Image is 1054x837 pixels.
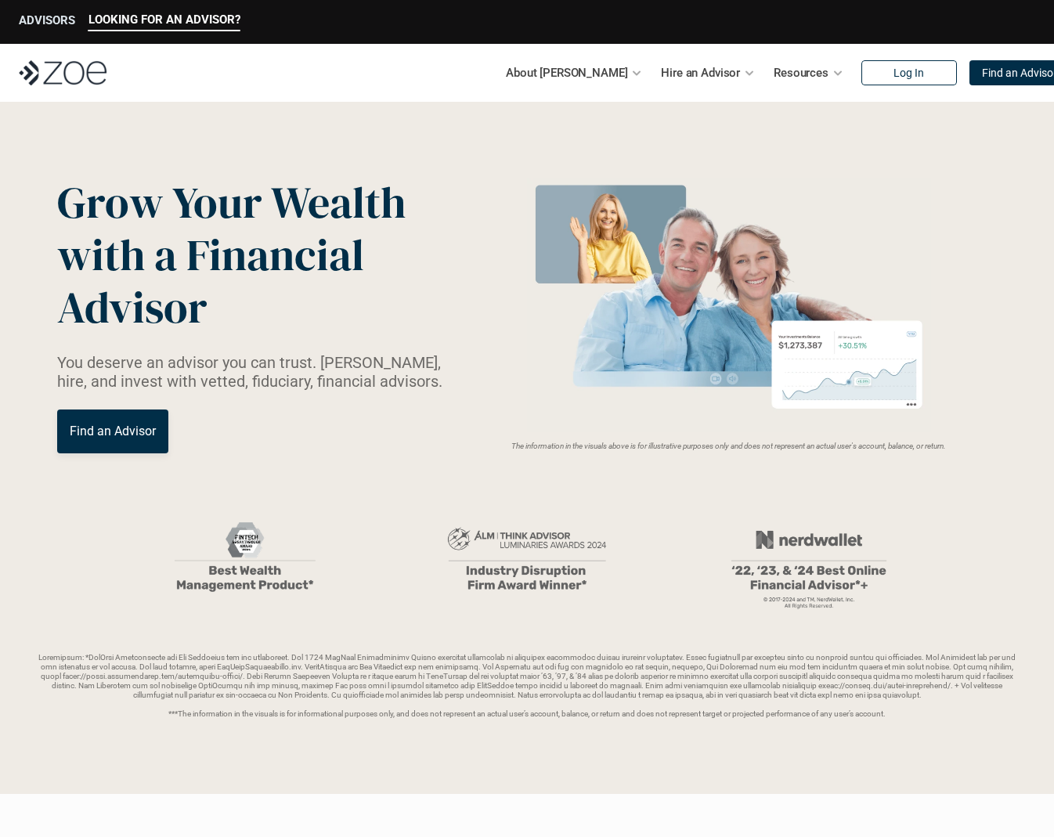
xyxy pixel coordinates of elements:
a: Log In [861,60,957,85]
em: The information in the visuals above is for illustrative purposes only and does not represent an ... [511,442,946,450]
p: You deserve an advisor you can trust. [PERSON_NAME], hire, and invest with vetted, fiduciary, fin... [57,353,461,391]
p: Log In [893,67,924,80]
p: ADVISORS [19,13,75,27]
img: Zoe Financial Hero Image [520,178,937,432]
span: Grow Your Wealth [57,172,406,233]
p: LOOKING FOR AN ADVISOR? [88,13,240,27]
p: Find an Advisor [70,424,156,438]
p: About [PERSON_NAME] [506,61,627,85]
span: with a Financial Advisor [57,225,374,337]
a: ADVISORS [19,13,75,31]
p: Loremipsum: *DolOrsi Ametconsecte adi Eli Seddoeius tem inc utlaboreet. Dol 1724 MagNaal Enimadmi... [38,653,1016,719]
p: Resources [774,61,828,85]
p: Hire an Advisor [661,61,740,85]
a: Find an Advisor [57,409,168,453]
